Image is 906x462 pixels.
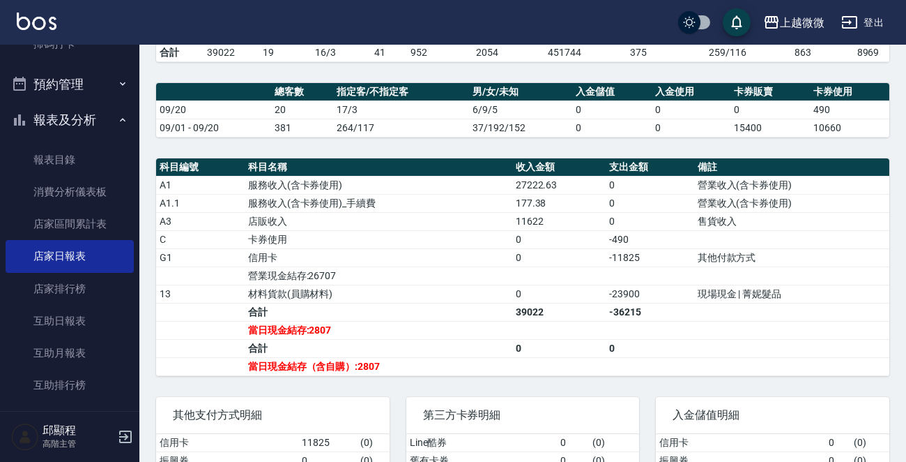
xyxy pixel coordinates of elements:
[6,402,134,434] a: 互助點數明細
[694,248,889,267] td: 其他付款方式
[673,408,873,422] span: 入金儲值明細
[245,357,512,375] td: 當日現金結存（含自購）:2807
[810,83,889,101] th: 卡券使用
[6,305,134,337] a: 互助日報表
[245,176,512,194] td: 服務收入(含卡券使用)
[6,273,134,305] a: 店家排行榜
[469,83,572,101] th: 男/女/未知
[652,100,731,119] td: 0
[572,83,652,101] th: 入金儲值
[656,434,825,452] td: 信用卡
[156,194,245,212] td: A1.1
[606,230,694,248] td: -490
[850,434,889,452] td: ( 0 )
[512,194,606,212] td: 177.38
[371,43,407,61] td: 41
[357,434,390,452] td: ( 0 )
[245,212,512,230] td: 店販收入
[6,144,134,176] a: 報表目錄
[156,158,889,376] table: a dense table
[730,83,810,101] th: 卡券販賣
[694,285,889,303] td: 現場現金 | 菁妮髮品
[156,158,245,177] th: 科目編號
[606,285,694,303] td: -23900
[606,212,694,230] td: 0
[271,119,334,137] td: 381
[652,119,731,137] td: 0
[512,176,606,194] td: 27222.63
[780,14,824,31] div: 上越微微
[43,438,114,450] p: 高階主管
[606,176,694,194] td: 0
[333,100,469,119] td: 17/3
[6,208,134,240] a: 店家區間累計表
[512,339,606,357] td: 0
[791,43,854,61] td: 863
[589,434,639,452] td: ( 0 )
[259,43,312,61] td: 19
[156,176,245,194] td: A1
[245,285,512,303] td: 材料貨款(員購材料)
[156,230,245,248] td: C
[156,248,245,267] td: G1
[512,248,606,267] td: 0
[572,100,652,119] td: 0
[469,119,572,137] td: 37/192/152
[512,158,606,177] th: 收入金額
[6,66,134,103] button: 預約管理
[512,285,606,303] td: 0
[825,434,850,452] td: 0
[694,212,889,230] td: 售貨收入
[156,285,245,303] td: 13
[627,43,706,61] td: 375
[17,13,56,30] img: Logo
[606,158,694,177] th: 支出金額
[836,10,889,36] button: 登出
[271,100,334,119] td: 20
[245,321,512,339] td: 當日現金結存:2807
[694,194,889,212] td: 營業收入(含卡券使用)
[606,194,694,212] td: 0
[557,434,589,452] td: 0
[245,158,512,177] th: 科目名稱
[694,176,889,194] td: 營業收入(含卡券使用)
[606,303,694,321] td: -36215
[6,369,134,401] a: 互助排行榜
[572,119,652,137] td: 0
[156,119,271,137] td: 09/01 - 09/20
[245,230,512,248] td: 卡券使用
[407,43,473,61] td: 952
[723,8,751,36] button: save
[694,158,889,177] th: 備註
[43,424,114,438] h5: 邱顯程
[11,423,39,451] img: Person
[6,28,134,60] a: 掃碼打卡
[512,212,606,230] td: 11622
[810,100,889,119] td: 490
[406,434,557,452] td: Line酷券
[730,100,810,119] td: 0
[730,119,810,137] td: 15400
[473,43,545,61] td: 2054
[6,102,134,138] button: 報表及分析
[156,43,204,61] td: 合計
[606,339,694,357] td: 0
[758,8,830,37] button: 上越微微
[312,43,371,61] td: 16/3
[156,100,271,119] td: 09/20
[245,303,512,321] td: 合計
[245,339,512,357] td: 合計
[544,43,627,61] td: 451744
[512,230,606,248] td: 0
[6,240,134,272] a: 店家日報表
[204,43,259,61] td: 39022
[6,337,134,369] a: 互助月報表
[333,119,469,137] td: 264/117
[245,267,512,285] td: 營業現金結存:26707
[705,43,791,61] td: 259/116
[156,212,245,230] td: A3
[469,100,572,119] td: 6/9/5
[245,248,512,267] td: 信用卡
[271,83,334,101] th: 總客數
[810,119,889,137] td: 10660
